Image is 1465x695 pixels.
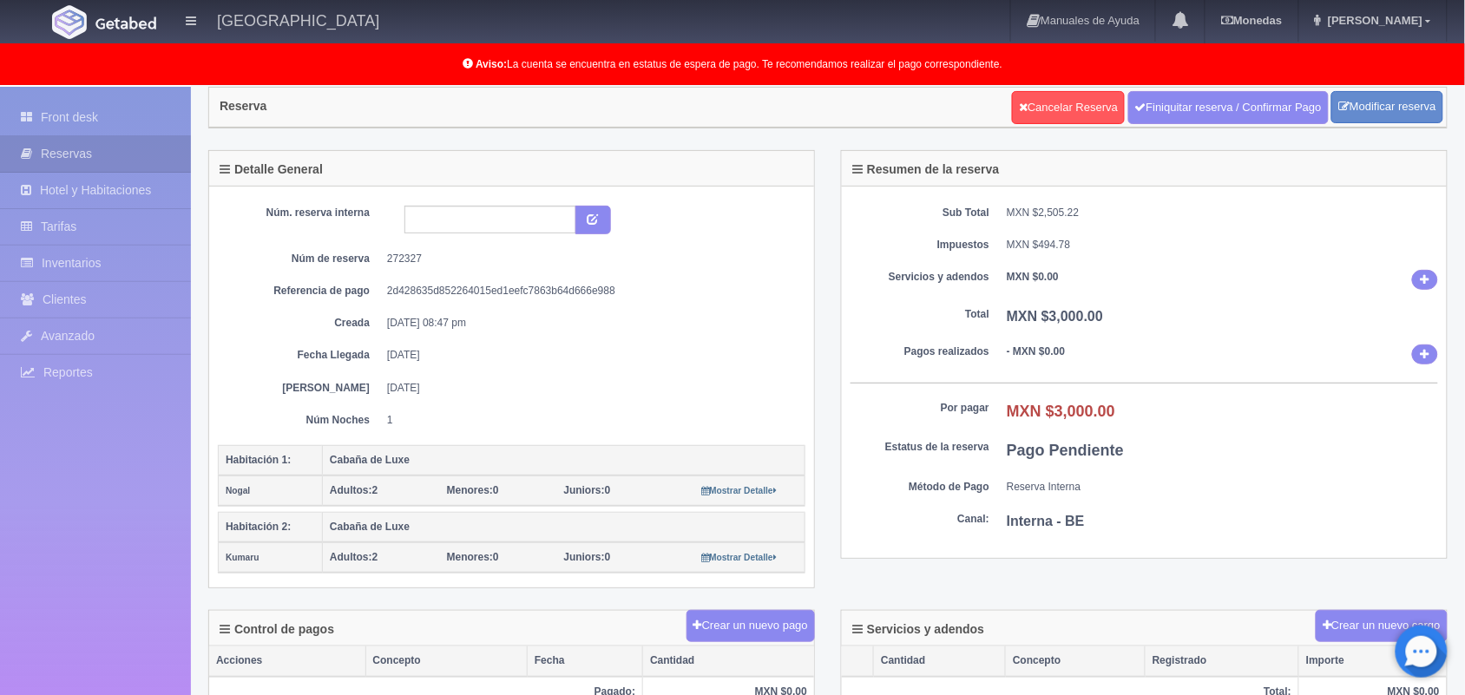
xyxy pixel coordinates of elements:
img: Getabed [95,16,156,30]
span: 0 [564,551,611,563]
small: Nogal [226,486,250,495]
dt: Pagos realizados [851,344,989,359]
dt: Método de Pago [851,480,989,495]
dd: [DATE] [387,381,792,396]
b: MXN $3,000.00 [1007,309,1103,324]
b: Aviso: [476,58,507,70]
h4: Servicios y adendos [852,623,984,636]
a: Mostrar Detalle [701,551,777,563]
dt: Canal: [851,512,989,527]
dt: Sub Total [851,206,989,220]
span: 0 [447,484,499,496]
button: Crear un nuevo pago [687,610,815,642]
b: Pago Pendiente [1007,442,1124,459]
img: Getabed [52,5,87,39]
dd: MXN $494.78 [1007,238,1438,252]
dt: Por pagar [851,401,989,416]
th: Cantidad [643,646,814,676]
b: MXN $0.00 [1007,271,1059,283]
dt: Núm de reserva [231,252,370,266]
dt: Servicios y adendos [851,270,989,285]
strong: Menores: [447,484,493,496]
th: Concepto [365,646,527,676]
dt: Total [851,307,989,322]
strong: Juniors: [564,484,605,496]
dt: Referencia de pago [231,284,370,298]
strong: Adultos: [330,484,372,496]
dd: 272327 [387,252,792,266]
dd: Reserva Interna [1007,480,1438,495]
b: Interna - BE [1007,514,1085,528]
small: Mostrar Detalle [701,553,777,562]
dt: Creada [231,316,370,331]
button: Crear un nuevo cargo [1316,610,1448,642]
a: Modificar reserva [1331,91,1443,123]
b: - MXN $0.00 [1007,345,1065,357]
dd: [DATE] 08:47 pm [387,316,792,331]
dt: Estatus de la reserva [851,440,989,455]
th: Concepto [1006,646,1146,676]
strong: Adultos: [330,551,372,563]
th: Importe [1299,646,1447,676]
b: Habitación 2: [226,521,291,533]
h4: Reserva [220,100,267,113]
b: Habitación 1: [226,454,291,466]
a: Cancelar Reserva [1012,91,1125,124]
th: Cabaña de Luxe [323,445,805,475]
dd: [DATE] [387,348,792,363]
dt: Núm Noches [231,413,370,428]
dt: [PERSON_NAME] [231,381,370,396]
strong: Menores: [447,551,493,563]
dd: MXN $2,505.22 [1007,206,1438,220]
span: 0 [564,484,611,496]
span: [PERSON_NAME] [1324,14,1422,27]
small: Mostrar Detalle [701,486,777,495]
dt: Fecha Llegada [231,348,370,363]
th: Cabaña de Luxe [323,513,805,543]
th: Cantidad [874,646,1006,676]
span: 2 [330,484,378,496]
th: Registrado [1146,646,1299,676]
b: MXN $3,000.00 [1007,403,1115,420]
a: Mostrar Detalle [701,484,777,496]
th: Fecha [528,646,643,676]
span: 2 [330,551,378,563]
h4: Resumen de la reserva [852,163,1000,176]
h4: Detalle General [220,163,323,176]
a: Finiquitar reserva / Confirmar Pago [1128,91,1329,124]
b: Monedas [1221,14,1282,27]
strong: Juniors: [564,551,605,563]
h4: Control de pagos [220,623,334,636]
small: Kumaru [226,553,259,562]
span: 0 [447,551,499,563]
th: Acciones [209,646,365,676]
dd: 1 [387,413,792,428]
dt: Núm. reserva interna [231,206,370,220]
dt: Impuestos [851,238,989,252]
h4: [GEOGRAPHIC_DATA] [217,9,379,30]
dd: 2d428635d852264015ed1eefc7863b64d666e988 [387,284,792,298]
